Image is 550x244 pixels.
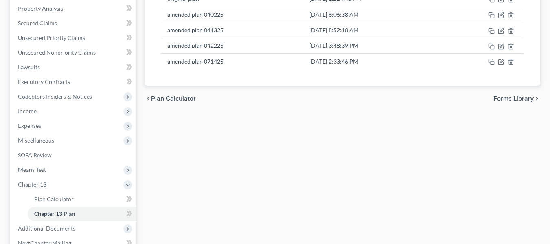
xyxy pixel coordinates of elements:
td: amended plan 042225 [161,38,303,53]
button: Forms Library chevron_right [493,95,540,102]
span: Executory Contracts [18,78,70,85]
span: Plan Calculator [151,95,196,102]
span: Income [18,108,37,114]
a: SOFA Review [11,148,136,163]
a: Chapter 13 Plan [28,207,136,221]
span: Chapter 13 Plan [34,210,75,217]
a: Unsecured Nonpriority Claims [11,45,136,60]
td: [DATE] 8:52:18 AM [303,22,437,38]
span: Secured Claims [18,20,57,26]
a: Unsecured Priority Claims [11,31,136,45]
span: Lawsuits [18,64,40,70]
span: Means Test [18,166,46,173]
span: Expenses [18,122,41,129]
td: amended plan 071425 [161,54,303,69]
a: Secured Claims [11,16,136,31]
a: Plan Calculator [28,192,136,207]
span: Unsecured Nonpriority Claims [18,49,96,56]
td: amended plan 041325 [161,22,303,38]
span: Forms Library [493,95,534,102]
span: SOFA Review [18,152,52,158]
span: Additional Documents [18,225,75,232]
button: chevron_left Plan Calculator [145,95,196,102]
span: Unsecured Priority Claims [18,34,85,41]
span: Plan Calculator [34,196,74,202]
a: Executory Contracts [11,75,136,89]
i: chevron_right [534,95,540,102]
i: chevron_left [145,95,151,102]
td: [DATE] 3:48:39 PM [303,38,437,53]
a: Lawsuits [11,60,136,75]
span: Codebtors Insiders & Notices [18,93,92,100]
span: Property Analysis [18,5,63,12]
td: amended plan 040225 [161,7,303,22]
span: Miscellaneous [18,137,54,144]
a: Property Analysis [11,1,136,16]
td: [DATE] 2:33:46 PM [303,54,437,69]
span: Chapter 13 [18,181,46,188]
td: [DATE] 8:06:38 AM [303,7,437,22]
